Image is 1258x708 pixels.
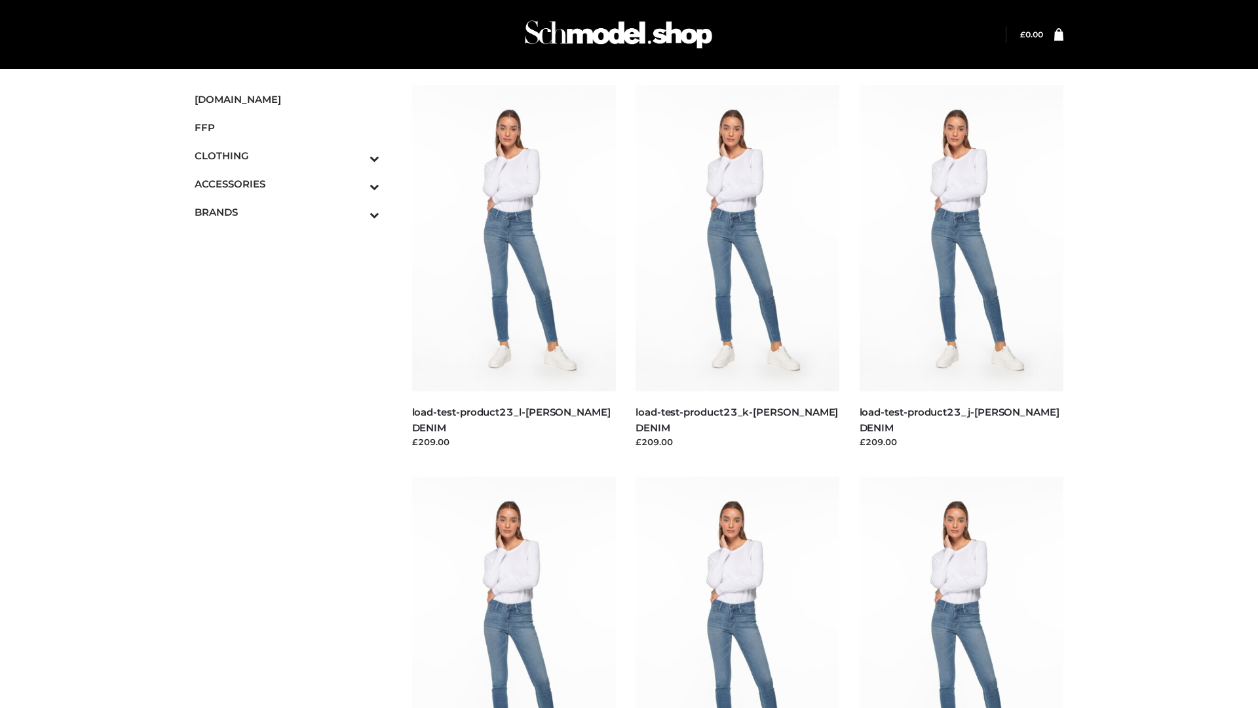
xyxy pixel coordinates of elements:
img: Schmodel Admin 964 [520,9,717,60]
a: CLOTHINGToggle Submenu [195,142,379,170]
a: BRANDSToggle Submenu [195,198,379,226]
a: load-test-product23_k-[PERSON_NAME] DENIM [636,406,838,433]
button: Toggle Submenu [334,198,379,226]
a: load-test-product23_l-[PERSON_NAME] DENIM [412,406,611,433]
div: £209.00 [412,435,617,448]
button: Toggle Submenu [334,142,379,170]
div: £209.00 [860,435,1064,448]
button: Toggle Submenu [334,170,379,198]
span: BRANDS [195,205,379,220]
a: £0.00 [1020,29,1043,39]
a: FFP [195,113,379,142]
span: ACCESSORIES [195,176,379,191]
span: FFP [195,120,379,135]
span: [DOMAIN_NAME] [195,92,379,107]
div: £209.00 [636,435,840,448]
span: £ [1020,29,1025,39]
a: [DOMAIN_NAME] [195,85,379,113]
a: load-test-product23_j-[PERSON_NAME] DENIM [860,406,1059,433]
bdi: 0.00 [1020,29,1043,39]
span: CLOTHING [195,148,379,163]
a: ACCESSORIESToggle Submenu [195,170,379,198]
